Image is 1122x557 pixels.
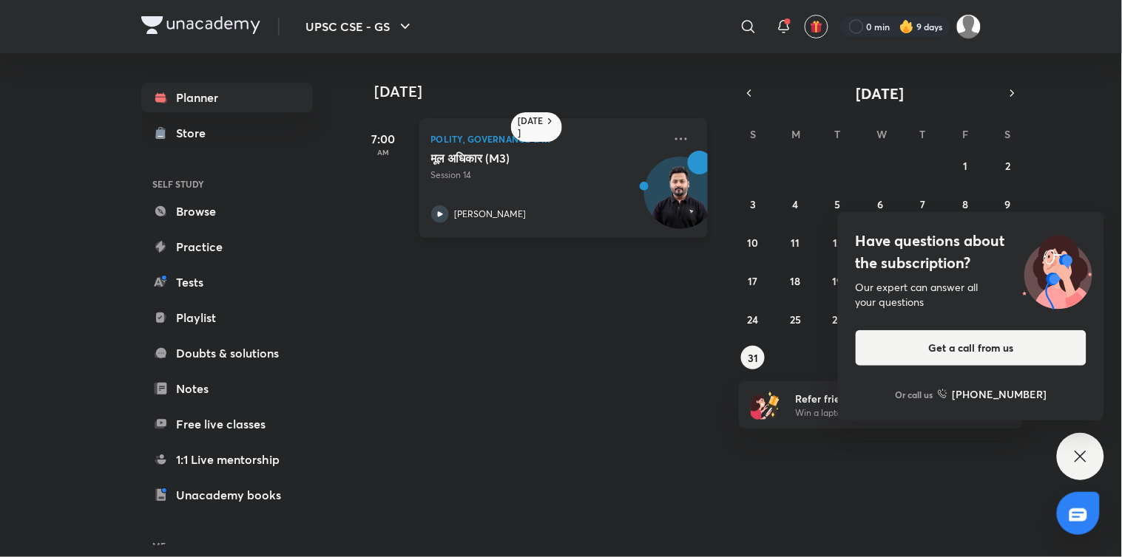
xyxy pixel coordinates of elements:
span: [DATE] [856,83,905,103]
abbr: Friday [962,127,968,141]
abbr: Tuesday [835,127,841,141]
a: Playlist [141,303,313,332]
a: [PHONE_NUMBER] [938,386,1047,402]
div: Store [177,124,215,142]
a: Notes [141,374,313,403]
a: Doubts & solutions [141,338,313,368]
p: Win a laptop, vouchers & more [795,406,977,420]
abbr: August 12, 2025 [834,236,843,250]
a: Store [141,118,313,148]
a: Unacademy books [141,480,313,510]
h6: [DATE] [518,115,544,139]
button: Get a call from us [856,330,1086,366]
img: avatar [810,20,823,33]
button: August 7, 2025 [911,192,935,216]
p: Or call us [896,388,933,401]
button: August 8, 2025 [953,192,977,216]
abbr: Saturday [1005,127,1011,141]
img: Company Logo [141,16,260,34]
abbr: August 8, 2025 [962,197,968,211]
a: Browse [141,197,313,226]
p: AM [354,148,413,157]
button: August 18, 2025 [784,269,808,293]
button: August 1, 2025 [953,154,977,177]
abbr: August 2, 2025 [1005,159,1010,173]
abbr: August 7, 2025 [920,197,925,211]
h6: SELF STUDY [141,171,313,197]
abbr: August 25, 2025 [790,312,801,327]
abbr: Thursday [920,127,926,141]
img: Avatar [645,165,716,236]
abbr: August 9, 2025 [1005,197,1011,211]
button: August 11, 2025 [784,230,808,254]
abbr: August 4, 2025 [793,197,799,211]
div: Our expert can answer all your questions [856,280,1086,310]
h6: Refer friends [795,391,977,406]
button: August 4, 2025 [784,192,808,216]
a: Planner [141,83,313,112]
button: August 19, 2025 [826,269,850,293]
button: August 26, 2025 [826,307,850,331]
button: August 12, 2025 [826,230,850,254]
abbr: August 24, 2025 [748,312,759,327]
button: August 3, 2025 [741,192,765,216]
img: referral [751,390,780,420]
button: [DATE] [760,83,1002,103]
p: [PERSON_NAME] [455,208,527,221]
a: Company Logo [141,16,260,38]
h4: [DATE] [375,83,723,100]
abbr: August 11, 2025 [791,236,800,250]
abbr: August 10, 2025 [748,236,759,250]
button: August 5, 2025 [826,192,850,216]
abbr: August 17, 2025 [748,274,758,288]
a: 1:1 Live mentorship [141,445,313,474]
h6: [PHONE_NUMBER] [953,386,1047,402]
img: streak [899,19,914,34]
button: August 2, 2025 [996,154,1020,177]
p: Polity, Governance & IR [431,130,663,148]
button: August 10, 2025 [741,230,765,254]
h5: मूल अधिकार (M3) [431,151,615,165]
button: August 6, 2025 [868,192,892,216]
img: ttu_illustration_new.svg [1011,230,1104,310]
abbr: August 18, 2025 [791,274,801,288]
a: Practice [141,232,313,262]
p: Session 14 [431,168,663,182]
button: August 31, 2025 [741,346,765,369]
button: avatar [805,15,828,38]
abbr: August 6, 2025 [877,197,883,211]
h4: Have questions about the subscription? [856,230,1086,274]
abbr: August 31, 2025 [748,351,758,365]
a: Tests [141,267,313,297]
button: August 17, 2025 [741,269,765,293]
button: UPSC CSE - GS [297,12,423,41]
abbr: Monday [792,127,801,141]
abbr: August 3, 2025 [750,197,756,211]
abbr: August 19, 2025 [833,274,843,288]
abbr: August 5, 2025 [835,197,841,211]
button: August 24, 2025 [741,307,765,331]
abbr: August 26, 2025 [833,312,844,327]
h5: 7:00 [354,130,413,148]
button: August 25, 2025 [784,307,808,331]
abbr: Wednesday [876,127,887,141]
abbr: Sunday [750,127,756,141]
abbr: August 1, 2025 [963,159,967,173]
img: Komal [956,14,981,39]
a: Free live classes [141,409,313,439]
button: August 9, 2025 [996,192,1020,216]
